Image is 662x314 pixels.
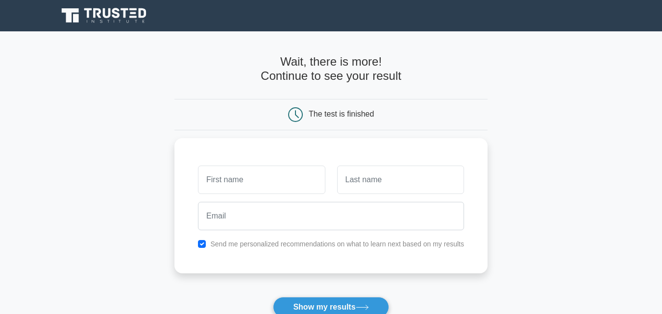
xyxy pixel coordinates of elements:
input: First name [198,166,325,194]
div: The test is finished [309,110,374,118]
h4: Wait, there is more! Continue to see your result [174,55,488,83]
input: Email [198,202,464,230]
label: Send me personalized recommendations on what to learn next based on my results [210,240,464,248]
input: Last name [337,166,464,194]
